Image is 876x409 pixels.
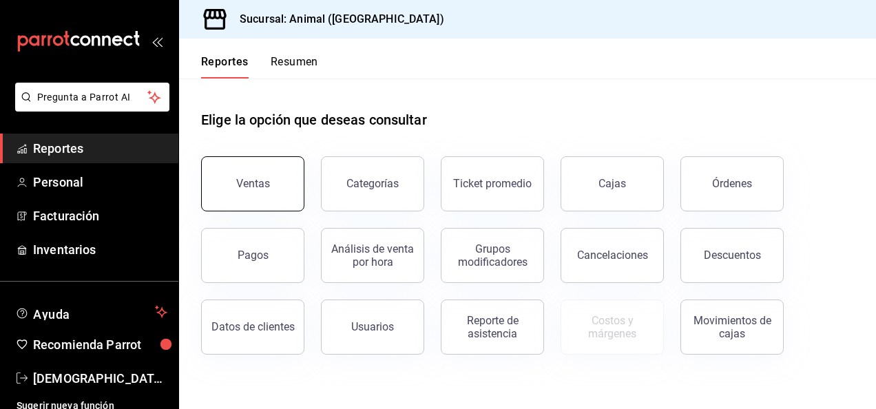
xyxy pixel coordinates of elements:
[33,304,149,320] span: Ayuda
[238,249,269,262] div: Pagos
[570,314,655,340] div: Costos y márgenes
[321,156,424,211] button: Categorías
[704,249,761,262] div: Descuentos
[453,177,532,190] div: Ticket promedio
[441,228,544,283] button: Grupos modificadores
[689,314,775,340] div: Movimientos de cajas
[201,156,304,211] button: Ventas
[450,242,535,269] div: Grupos modificadores
[450,314,535,340] div: Reporte de asistencia
[229,11,444,28] h3: Sucursal: Animal ([GEOGRAPHIC_DATA])
[330,242,415,269] div: Análisis de venta por hora
[37,90,148,105] span: Pregunta a Parrot AI
[271,55,318,78] button: Resumen
[321,300,424,355] button: Usuarios
[211,320,295,333] div: Datos de clientes
[680,156,784,211] button: Órdenes
[33,369,167,388] span: [DEMOGRAPHIC_DATA][PERSON_NAME]
[201,300,304,355] button: Datos de clientes
[10,100,169,114] a: Pregunta a Parrot AI
[201,55,249,78] button: Reportes
[152,36,163,47] button: open_drawer_menu
[441,300,544,355] button: Reporte de asistencia
[201,109,427,130] h1: Elige la opción que deseas consultar
[680,300,784,355] button: Movimientos de cajas
[561,228,664,283] button: Cancelaciones
[441,156,544,211] button: Ticket promedio
[561,300,664,355] button: Contrata inventarios para ver este reporte
[33,173,167,191] span: Personal
[577,249,648,262] div: Cancelaciones
[201,228,304,283] button: Pagos
[201,55,318,78] div: navigation tabs
[33,240,167,259] span: Inventarios
[33,207,167,225] span: Facturación
[321,228,424,283] button: Análisis de venta por hora
[236,177,270,190] div: Ventas
[351,320,394,333] div: Usuarios
[15,83,169,112] button: Pregunta a Parrot AI
[33,139,167,158] span: Reportes
[561,156,664,211] a: Cajas
[712,177,752,190] div: Órdenes
[598,176,627,192] div: Cajas
[680,228,784,283] button: Descuentos
[346,177,399,190] div: Categorías
[33,335,167,354] span: Recomienda Parrot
